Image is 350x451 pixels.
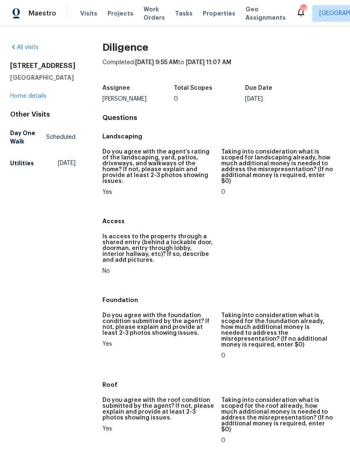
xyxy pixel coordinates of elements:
[102,58,340,80] div: Completed: to
[221,149,333,184] h5: Taking into consideration what is scoped for landscaping already, how much additional money is ne...
[102,132,340,141] h5: Landscaping
[174,85,212,91] h5: Total Scopes
[10,156,76,171] a: Utilities[DATE]
[102,296,340,304] h5: Foundation
[144,5,165,22] span: Work Orders
[102,426,214,432] div: Yes
[102,234,214,263] h5: Is access to the property through a shared entry (behind a lockable door, doorman, entry through ...
[203,9,235,18] span: Properties
[80,9,97,18] span: Visits
[29,9,56,18] span: Maestro
[102,341,214,347] div: Yes
[102,268,214,274] div: No
[102,85,130,91] h5: Assignee
[10,62,76,70] h2: [STREET_ADDRESS]
[58,159,76,167] span: [DATE]
[246,5,286,22] span: Geo Assignments
[245,85,272,91] h5: Due Date
[221,313,333,348] h5: Taking into consideration what is scoped for the foundation already, how much additional money is...
[107,9,133,18] span: Projects
[10,44,39,50] a: All visits
[102,149,214,184] h5: Do you agree with the agent’s rating of the landscaping, yard, patios, driveways, and walkways of...
[245,96,316,102] div: [DATE]
[10,73,76,82] h5: [GEOGRAPHIC_DATA]
[135,60,178,65] span: [DATE] 9:55 AM
[10,110,76,119] div: Other Visits
[221,438,333,443] div: 0
[102,43,340,52] h2: Diligence
[10,129,46,146] h5: Day One Walk
[221,353,333,359] div: 0
[102,189,214,195] div: Yes
[221,397,333,433] h5: Taking into consideration what is scoped for the roof already, how much additional money is neede...
[186,60,231,65] span: [DATE] 11:07 AM
[102,96,174,102] div: [PERSON_NAME]
[46,133,76,141] span: Scheduled
[10,93,47,99] a: Home details
[102,114,340,122] h4: Questions
[174,96,245,102] div: 0
[102,217,340,225] h5: Access
[102,381,340,389] h5: Roof
[102,313,214,336] h5: Do you agree with the foundation condition submitted by the agent? If not, please explain and pro...
[175,10,193,16] span: Tasks
[300,5,306,13] div: 34
[10,125,76,149] a: Day One WalkScheduled
[221,189,333,195] div: 0
[102,397,214,421] h5: Do you agree with the roof condition submitted by the agent? If not, please explain and provide a...
[10,159,34,167] h5: Utilities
